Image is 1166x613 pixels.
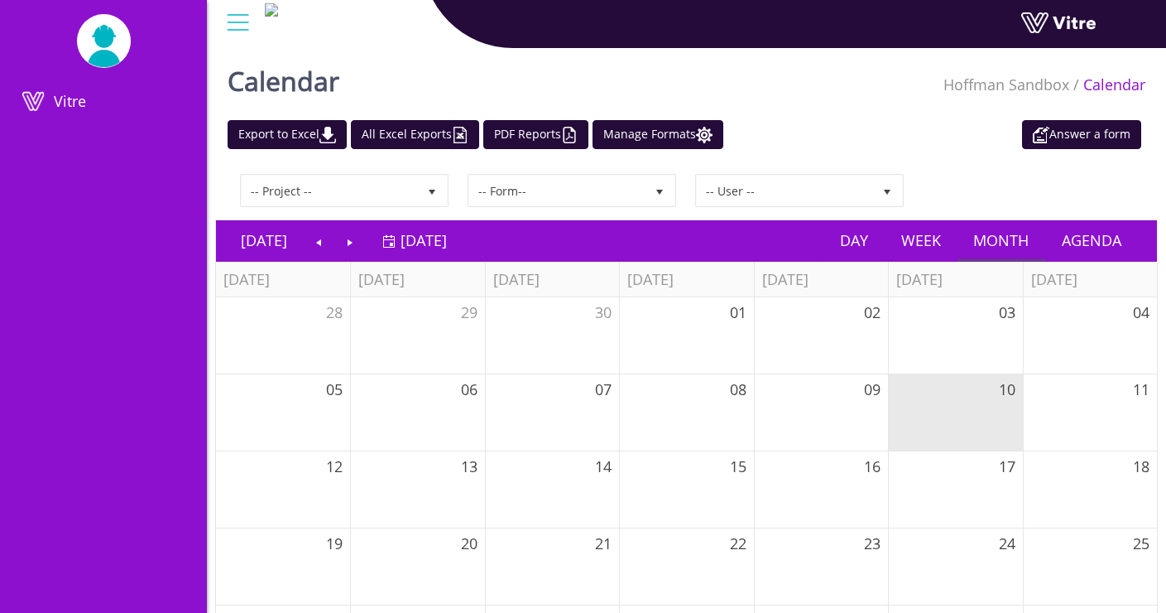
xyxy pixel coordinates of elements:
[872,176,902,205] span: select
[1133,379,1149,399] span: 11
[319,127,336,143] img: cal_download.png
[730,456,746,476] span: 15
[216,262,350,297] th: [DATE]
[228,41,339,112] h1: Calendar
[334,221,366,259] a: Next
[885,221,957,259] a: Week
[1022,120,1141,149] a: Answer a form
[561,127,578,143] img: cal_pdf.png
[224,221,304,259] a: [DATE]
[730,379,746,399] span: 08
[228,120,347,149] a: Export to Excel
[304,221,335,259] a: Previous
[1133,533,1149,553] span: 25
[696,127,713,143] img: cal_settings.png
[351,120,479,149] a: All Excel Exports
[943,75,1069,94] span: 416
[697,176,872,205] span: -- User --
[350,262,484,297] th: [DATE]
[595,456,612,476] span: 14
[957,221,1046,259] a: Month
[461,533,477,553] span: 20
[595,302,612,322] span: 30
[54,91,86,111] span: Vitre
[326,379,343,399] span: 05
[999,379,1015,399] span: 10
[864,379,880,399] span: 09
[999,302,1015,322] span: 03
[864,456,880,476] span: 16
[730,302,746,322] span: 01
[461,456,477,476] span: 13
[452,127,468,143] img: cal_excel.png
[645,176,674,205] span: select
[461,379,477,399] span: 06
[864,302,880,322] span: 02
[326,456,343,476] span: 12
[265,3,278,17] img: 9684a1fb-bc34-4884-bb9a-92507fc9fdd2.png
[1033,127,1049,143] img: appointment_white2.png
[864,533,880,553] span: 23
[1045,221,1138,259] a: Agenda
[595,379,612,399] span: 07
[999,456,1015,476] span: 17
[401,230,447,250] span: [DATE]
[730,533,746,553] span: 22
[1069,75,1145,96] li: Calendar
[754,262,888,297] th: [DATE]
[593,120,723,149] a: Manage Formats
[823,221,885,259] a: Day
[326,533,343,553] span: 19
[595,533,612,553] span: 21
[242,176,417,205] span: -- Project --
[1023,262,1157,297] th: [DATE]
[1133,456,1149,476] span: 18
[1133,302,1149,322] span: 04
[999,533,1015,553] span: 24
[483,120,588,149] a: PDF Reports
[326,302,343,322] span: 28
[469,176,645,205] span: -- Form--
[417,176,447,205] span: select
[888,262,1022,297] th: [DATE]
[485,262,619,297] th: [DATE]
[461,302,477,322] span: 29
[619,262,753,297] th: [DATE]
[77,15,131,67] img: UserPic.png
[382,221,447,259] a: [DATE]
